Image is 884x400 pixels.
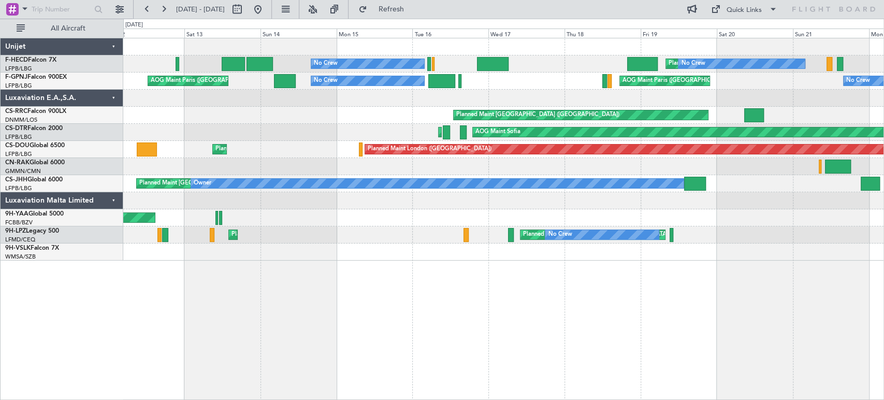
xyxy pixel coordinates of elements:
div: [DATE] [125,21,143,30]
button: Quick Links [706,1,782,18]
div: Planned Maint Cannes ([GEOGRAPHIC_DATA]) [231,227,354,242]
div: Sun 21 [793,28,869,38]
a: F-HECDFalcon 7X [5,57,56,63]
button: Refresh [354,1,416,18]
div: AOG Maint Paris ([GEOGRAPHIC_DATA]) [151,73,259,89]
span: [DATE] - [DATE] [176,5,225,14]
div: Fri 12 [108,28,184,38]
div: Fri 19 [641,28,717,38]
div: AOG Maint Sofia [475,124,520,140]
span: Refresh [369,6,413,13]
a: CS-DTRFalcon 2000 [5,125,63,132]
button: All Aircraft [11,20,112,37]
a: LFPB/LBG [5,82,32,90]
span: All Aircraft [27,25,109,32]
div: Planned Maint [GEOGRAPHIC_DATA] ([GEOGRAPHIC_DATA]) [669,56,832,72]
span: 9H-LPZ [5,228,26,234]
a: LFMD/CEQ [5,236,35,244]
div: No Crew [681,56,705,72]
span: F-HECD [5,57,28,63]
div: Sat 13 [184,28,260,38]
div: AOG Maint Paris ([GEOGRAPHIC_DATA]) [622,73,731,89]
a: 9H-VSLKFalcon 7X [5,245,59,251]
div: Thu 18 [564,28,641,38]
a: LFPB/LBG [5,133,32,141]
span: CN-RAK [5,160,30,166]
a: LFPB/LBG [5,184,32,192]
div: Planned Maint London ([GEOGRAPHIC_DATA]) [368,141,491,157]
a: 9H-LPZLegacy 500 [5,228,59,234]
a: WMSA/SZB [5,253,36,261]
div: No Crew [846,73,870,89]
a: LFPB/LBG [5,65,32,73]
div: Quick Links [727,5,762,16]
a: F-GPNJFalcon 900EX [5,74,67,80]
a: CS-JHHGlobal 6000 [5,177,63,183]
a: CN-RAKGlobal 6000 [5,160,65,166]
a: CS-RRCFalcon 900LX [5,108,66,115]
a: FCBB/BZV [5,219,33,226]
div: No Crew [548,227,572,242]
span: CS-DTR [5,125,27,132]
a: CS-DOUGlobal 6500 [5,142,65,149]
a: LFPB/LBG [5,150,32,158]
div: No Crew [314,73,338,89]
div: Planned Maint [GEOGRAPHIC_DATA] ([GEOGRAPHIC_DATA]) [215,141,379,157]
a: 9H-YAAGlobal 5000 [5,211,64,217]
div: Planned Maint [GEOGRAPHIC_DATA] ([GEOGRAPHIC_DATA]) [456,107,619,123]
span: CS-JHH [5,177,27,183]
a: DNMM/LOS [5,116,37,124]
input: Trip Number [32,2,91,17]
div: Planned [GEOGRAPHIC_DATA] ([GEOGRAPHIC_DATA]) [523,227,670,242]
span: F-GPNJ [5,74,27,80]
div: Owner [194,176,211,191]
a: GMMN/CMN [5,167,41,175]
span: CS-DOU [5,142,30,149]
div: Sun 14 [260,28,337,38]
span: 9H-VSLK [5,245,31,251]
div: Mon 15 [337,28,413,38]
span: 9H-YAA [5,211,28,217]
div: Planned Maint [GEOGRAPHIC_DATA] ([GEOGRAPHIC_DATA]) [139,176,302,191]
div: Wed 17 [488,28,564,38]
div: Sat 20 [717,28,793,38]
div: No Crew [314,56,338,72]
span: CS-RRC [5,108,27,115]
div: Tue 16 [412,28,488,38]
